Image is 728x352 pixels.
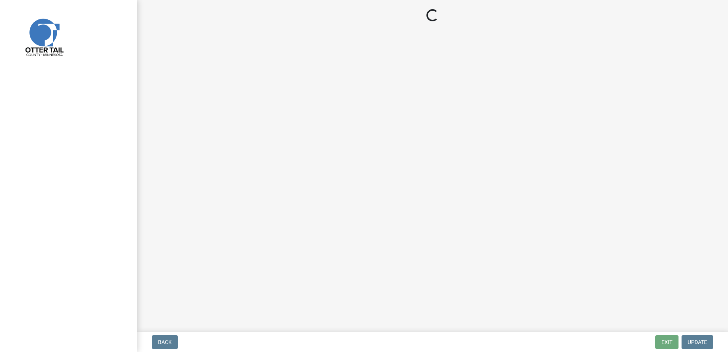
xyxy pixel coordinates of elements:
[655,335,679,349] button: Exit
[158,339,172,345] span: Back
[15,8,72,65] img: Otter Tail County, Minnesota
[152,335,178,349] button: Back
[682,335,713,349] button: Update
[688,339,707,345] span: Update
